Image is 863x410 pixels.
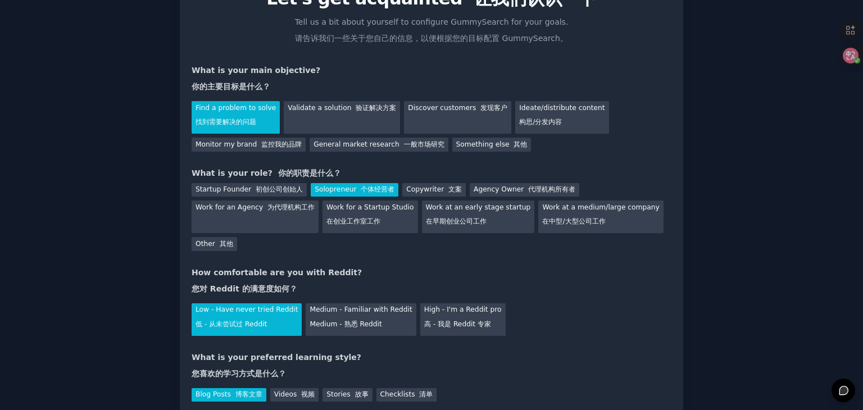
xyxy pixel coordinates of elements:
[270,388,319,402] div: Videos
[267,203,315,211] font: 为代理机构工作
[361,185,394,193] font: 个体经营者
[192,138,306,152] div: Monitor my brand
[192,388,266,402] div: Blog Posts
[528,185,575,193] font: 代理机构所有者
[310,320,381,328] font: Medium - 熟悉 Reddit
[448,185,462,193] font: 文案
[376,388,437,402] div: Checklists
[220,240,233,248] font: 其他
[192,352,671,384] div: What is your preferred learning style?
[192,284,297,293] font: 您对 Reddit 的满意度如何？
[356,104,396,112] font: 验证解决方案
[452,138,532,152] div: Something else
[420,303,506,336] div: High - I'm a Reddit pro
[192,303,302,336] div: Low - Have never tried Reddit
[192,65,671,97] div: What is your main objective?
[284,101,400,134] div: Validate a solution
[422,201,535,233] div: Work at an early stage startup
[192,369,286,378] font: 您喜欢的学习方式是什么？
[480,104,507,112] font: 发现客户
[404,140,444,148] font: 一般市场研究
[295,34,568,43] font: 请告诉我们一些关于您自己的信息，以便根据您的目标配置 GummySearch。
[404,101,511,134] div: Discover customers
[192,183,307,197] div: Startup Founder
[538,201,663,233] div: Work at a medium/large company
[192,82,270,91] font: 你的主要目标是什么？
[192,267,671,299] div: How comfortable are you with Reddit?
[426,217,487,225] font: 在早期创业公司工作
[256,185,303,193] font: 初创公司创始人
[235,390,262,398] font: 博客文章
[301,390,315,398] font: 视频
[192,201,319,233] div: Work for an Agency
[261,140,302,148] font: 监控我的品牌
[519,118,562,126] font: 构思/分发内容
[306,303,416,336] div: Medium - Familiar with Reddit
[192,167,671,179] div: What is your role?
[196,118,256,126] font: 找到需要解决的问题
[355,390,369,398] font: 故事
[402,183,466,197] div: Copywriter
[192,101,280,134] div: Find a problem to solve
[192,237,237,251] div: Other
[323,201,417,233] div: Work for a Startup Studio
[542,217,605,225] font: 在中型/大型公司工作
[290,16,573,49] p: Tell us a bit about yourself to configure GummySearch for your goals.
[514,140,527,148] font: 其他
[311,183,398,197] div: Solopreneur
[419,390,433,398] font: 清单
[278,168,341,177] font: 你的职责是什么？
[196,320,267,328] font: 低 - 从未尝试过 Reddit
[470,183,579,197] div: Agency Owner
[310,138,448,152] div: General market research
[515,101,608,134] div: Ideate/distribute content
[326,217,380,225] font: 在创业工作室工作
[424,320,491,328] font: 高 - 我是 Reddit 专家
[323,388,372,402] div: Stories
